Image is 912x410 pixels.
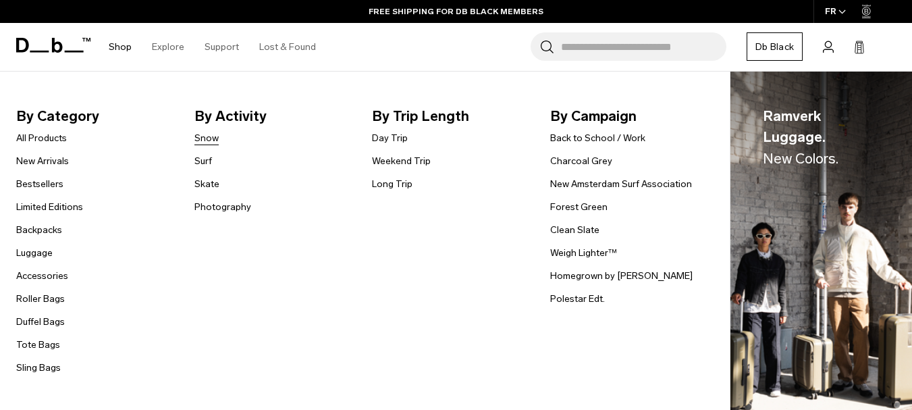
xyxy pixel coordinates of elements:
a: New Arrivals [16,154,69,168]
span: New Colors. [763,150,838,167]
a: Db Black [747,32,803,61]
a: Weigh Lighter™ [550,246,617,260]
a: Surf [194,154,212,168]
a: Photography [194,200,251,214]
span: By Category [16,105,173,127]
a: Clean Slate [550,223,599,237]
a: Shop [109,23,132,71]
a: Limited Editions [16,200,83,214]
nav: Main Navigation [99,23,326,71]
a: Lost & Found [259,23,316,71]
span: By Activity [194,105,351,127]
a: Polestar Edt. [550,292,605,306]
a: Day Trip [372,131,408,145]
a: Bestsellers [16,177,63,191]
span: By Trip Length [372,105,529,127]
a: Snow [194,131,219,145]
a: Duffel Bags [16,315,65,329]
span: By Campaign [550,105,707,127]
a: Weekend Trip [372,154,431,168]
a: FREE SHIPPING FOR DB BLACK MEMBERS [369,5,543,18]
a: Forest Green [550,200,608,214]
a: Backpacks [16,223,62,237]
a: Roller Bags [16,292,65,306]
a: Charcoal Grey [550,154,612,168]
a: Explore [152,23,184,71]
a: New Amsterdam Surf Association [550,177,692,191]
a: Accessories [16,269,68,283]
a: Long Trip [372,177,412,191]
a: Tote Bags [16,338,60,352]
a: Support [205,23,239,71]
a: All Products [16,131,67,145]
a: Back to School / Work [550,131,645,145]
a: Sling Bags [16,361,61,375]
a: Homegrown by [PERSON_NAME] [550,269,693,283]
a: Luggage [16,246,53,260]
span: Ramverk Luggage. [763,105,880,170]
a: Skate [194,177,219,191]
